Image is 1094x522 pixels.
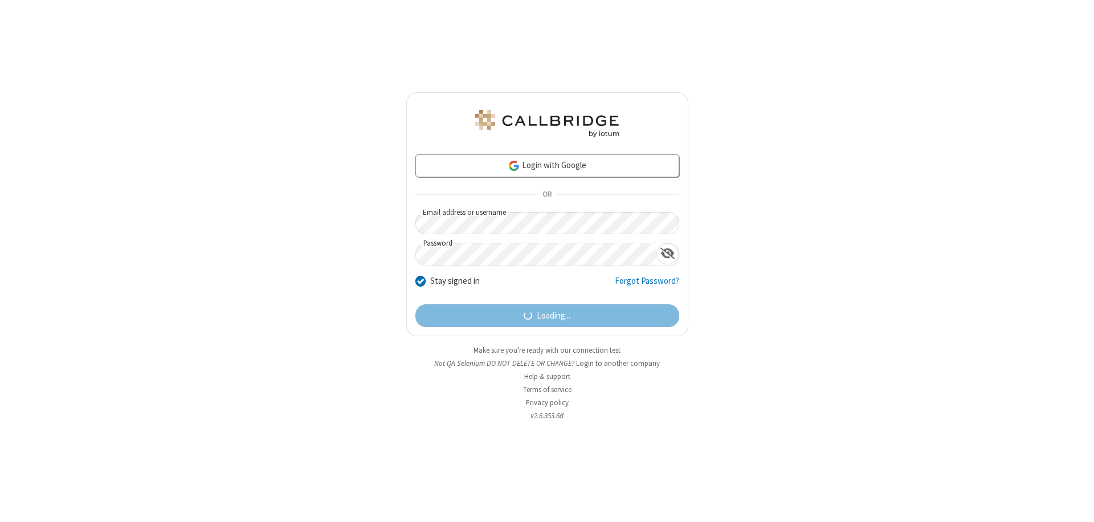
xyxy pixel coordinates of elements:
a: Help & support [524,372,570,381]
img: google-icon.png [508,160,520,172]
a: Make sure you're ready with our connection test [473,345,621,355]
li: Not QA Selenium DO NOT DELETE OR CHANGE? [406,358,688,369]
button: Login to another company [576,358,660,369]
a: Terms of service [523,385,572,394]
a: Privacy policy [526,398,569,407]
input: Email address or username [415,212,679,234]
div: Show password [656,243,679,264]
input: Password [416,243,656,266]
img: QA Selenium DO NOT DELETE OR CHANGE [473,110,621,137]
li: v2.6.353.6d [406,410,688,421]
iframe: Chat [1066,492,1085,514]
label: Stay signed in [430,275,480,288]
button: Loading... [415,304,679,327]
a: Forgot Password? [615,275,679,296]
a: Login with Google [415,154,679,177]
span: OR [538,187,556,203]
span: Loading... [537,309,570,323]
